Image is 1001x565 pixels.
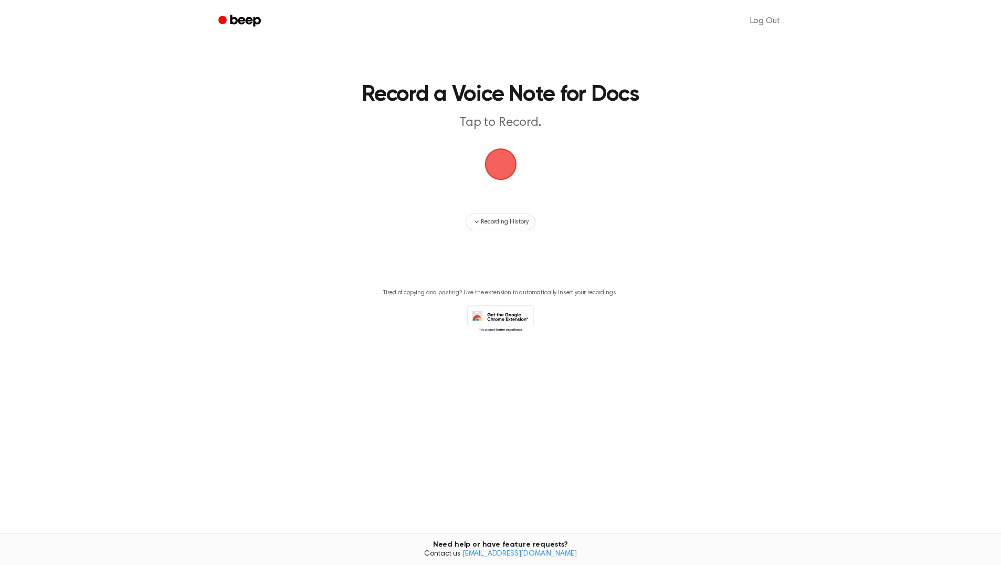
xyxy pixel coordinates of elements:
span: Recording History [481,217,528,227]
a: [EMAIL_ADDRESS][DOMAIN_NAME] [462,550,577,558]
h1: Record a Voice Note for Docs [232,84,770,106]
a: Beep [211,11,270,31]
p: Tired of copying and pasting? Use the extension to automatically insert your recordings. [384,289,618,297]
span: Contact us [6,550,995,559]
p: Tap to Record. [299,114,702,132]
a: Log Out [740,8,791,34]
img: Beep Logo [485,148,517,180]
button: Recording History [466,214,535,230]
